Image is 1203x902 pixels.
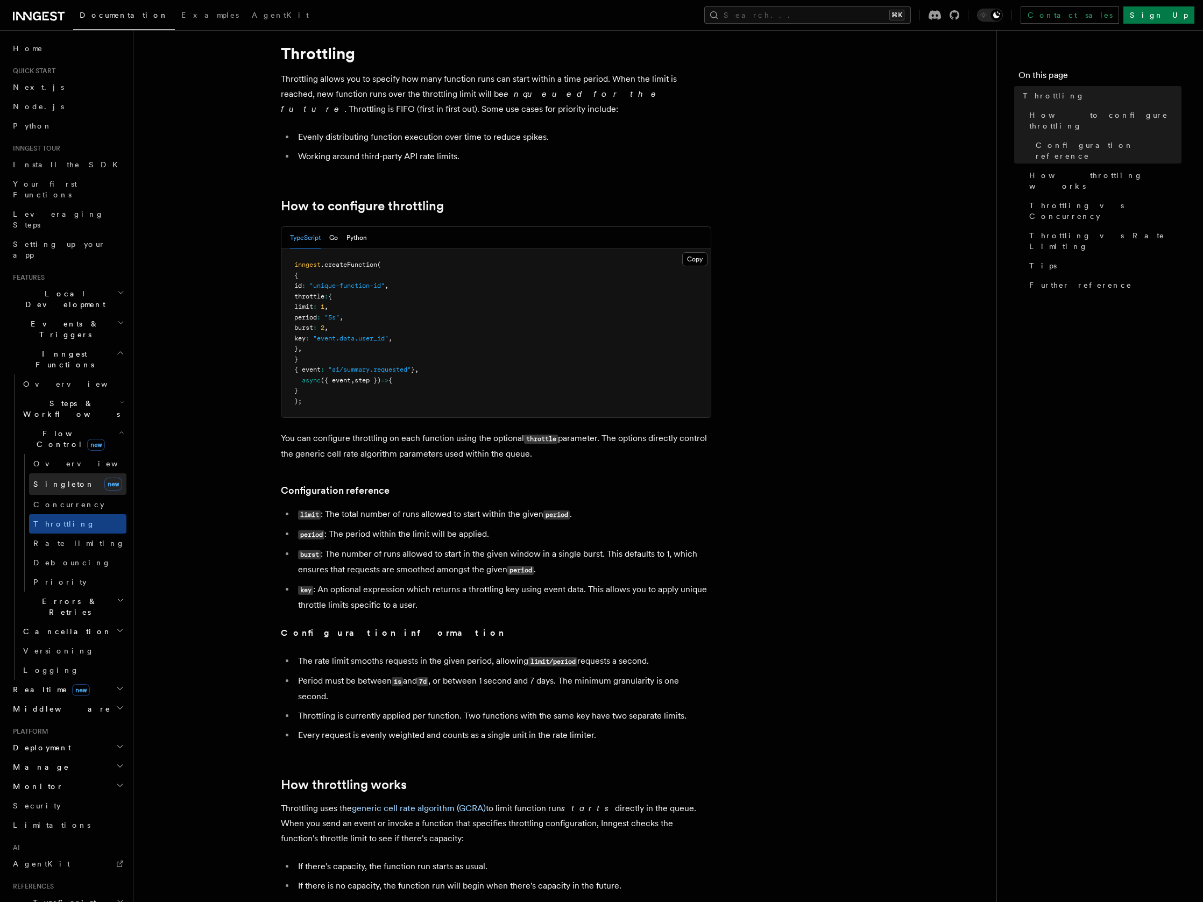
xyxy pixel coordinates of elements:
li: Evenly distributing function execution over time to reduce spikes. [295,130,711,145]
span: Priority [33,578,87,586]
p: Throttling allows you to specify how many function runs can start within a time period. When the ... [281,72,711,117]
code: period [543,510,570,520]
button: Deployment [9,738,126,757]
span: Features [9,273,45,282]
button: Inngest Functions [9,344,126,374]
span: Examples [181,11,239,19]
span: Cancellation [19,626,112,637]
span: .createFunction [321,261,377,268]
span: inngest [294,261,321,268]
a: Tips [1025,256,1181,275]
li: Every request is evenly weighted and counts as a single unit in the rate limiter. [295,728,711,743]
span: 1 [321,303,324,310]
span: Next.js [13,83,64,91]
a: How throttling works [281,777,407,792]
span: 2 [321,324,324,331]
span: limit [294,303,313,310]
span: Your first Functions [13,180,77,199]
span: ({ event [321,377,351,384]
a: Debouncing [29,553,126,572]
a: How to configure throttling [281,198,444,214]
span: { [388,377,392,384]
span: Limitations [13,821,90,829]
span: Rate limiting [33,539,125,548]
button: Monitor [9,777,126,796]
a: Throttling vs Concurrency [1025,196,1181,226]
button: Search...⌘K [704,6,911,24]
span: "ai/summary.requested" [328,366,411,373]
span: Further reference [1029,280,1132,290]
span: , [298,345,302,352]
span: , [388,335,392,342]
li: : The total number of runs allowed to start within the given . [295,507,711,522]
a: Install the SDK [9,155,126,174]
span: Home [13,43,43,54]
span: , [415,366,419,373]
code: period [298,530,324,539]
span: ); [294,397,302,405]
span: Leveraging Steps [13,210,104,229]
span: "unique-function-id" [309,282,385,289]
li: Working around third-party API rate limits. [295,149,711,164]
button: Manage [9,757,126,777]
a: Leveraging Steps [9,204,126,235]
a: AgentKit [245,3,315,29]
a: Versioning [19,641,126,660]
a: Your first Functions [9,174,126,204]
div: Flow Controlnew [19,454,126,592]
span: } [411,366,415,373]
a: Examples [175,3,245,29]
span: References [9,882,54,891]
button: TypeScript [290,227,321,249]
span: Inngest Functions [9,349,116,370]
span: => [381,377,388,384]
span: : [302,282,306,289]
li: If there is no capacity, the function run will begin when there's capacity in the future. [295,878,711,893]
li: : The period within the limit will be applied. [295,527,711,542]
span: : [317,314,321,321]
p: You can configure throttling on each function using the optional parameter. The options directly ... [281,431,711,461]
em: starts [561,803,615,813]
span: Middleware [9,704,111,714]
li: : The number of runs allowed to start in the given window in a single burst. This defaults to 1, ... [295,546,711,578]
span: : [313,303,317,310]
span: Monitor [9,781,63,792]
span: , [351,377,355,384]
span: key [294,335,306,342]
span: , [324,324,328,331]
h4: On this page [1018,69,1181,86]
li: The rate limit smooths requests in the given period, allowing requests a second. [295,654,711,669]
span: Quick start [9,67,55,75]
span: new [72,684,90,696]
span: burst [294,324,313,331]
span: Throttling vs Rate Limiting [1029,230,1181,252]
button: Local Development [9,284,126,314]
span: Versioning [23,647,94,655]
a: Setting up your app [9,235,126,265]
a: How throttling works [1025,166,1181,196]
span: Singleton [33,480,95,488]
a: Priority [29,572,126,592]
span: Documentation [80,11,168,19]
span: How to configure throttling [1029,110,1181,131]
span: Inngest tour [9,144,60,153]
a: Singletonnew [29,473,126,495]
button: Go [329,227,338,249]
span: Node.js [13,102,64,111]
span: Local Development [9,288,117,310]
a: Limitations [9,815,126,835]
div: Inngest Functions [9,374,126,680]
span: new [104,478,122,491]
span: Overview [33,459,144,468]
a: How to configure throttling [1025,105,1181,136]
button: Flow Controlnew [19,424,126,454]
a: Next.js [9,77,126,97]
span: { [294,272,298,279]
span: Logging [23,666,79,674]
a: Sign Up [1123,6,1194,24]
code: key [298,586,313,595]
span: ( [377,261,381,268]
span: } [294,387,298,394]
li: If there's capacity, the function run starts as usual. [295,859,711,874]
span: : [313,324,317,331]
